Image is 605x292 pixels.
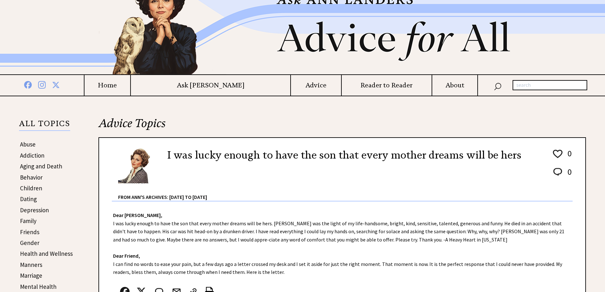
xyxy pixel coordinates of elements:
a: Addiction [20,152,44,159]
a: Marriage [20,272,42,279]
a: Friends [20,228,39,236]
a: Health and Wellness [20,250,73,257]
a: Children [20,184,42,192]
a: Gender [20,239,39,247]
td: 0 [564,148,572,166]
img: x%20blue.png [52,80,60,89]
td: 0 [564,166,572,183]
img: search_nav.png [494,81,501,91]
img: heart_outline%201.png [552,148,563,160]
strong: Dear Friend, [113,253,140,259]
a: Family [20,217,37,225]
strong: Dear [PERSON_NAME], [113,212,162,218]
a: Behavior [20,173,43,181]
p: ALL TOPICS [19,120,70,131]
a: Mental Health [20,283,57,290]
a: Reader to Reader [342,81,432,89]
a: Advice [291,81,341,89]
a: Depression [20,206,49,214]
img: instagram%20blue.png [38,80,46,89]
a: About [432,81,477,89]
h2: I was lucky enough to have the son that every mother dreams will be hers [167,147,521,163]
img: Ann6%20v2%20small.png [118,147,158,183]
a: Home [84,81,130,89]
a: Dating [20,195,37,203]
a: Aging and Death [20,162,62,170]
a: Manners [20,261,42,268]
input: search [513,80,587,90]
div: From Ann's Archives: [DATE] to [DATE] [118,184,573,201]
img: facebook%20blue.png [24,80,32,89]
a: Abuse [20,140,36,148]
h2: Advice Topics [98,116,586,137]
a: Ask [PERSON_NAME] [131,81,290,89]
img: message_round%202.png [552,167,563,177]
